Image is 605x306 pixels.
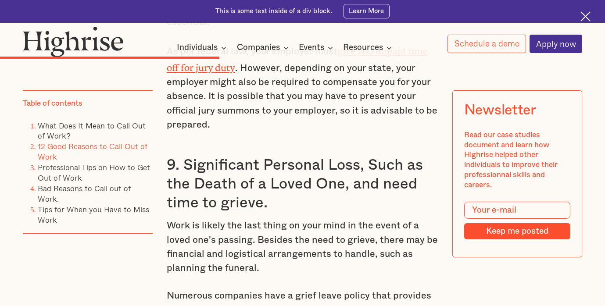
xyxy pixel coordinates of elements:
[167,43,438,132] p: As per federal law, your employer must . However, depending on your state, your employer might al...
[464,130,571,190] div: Read our case studies document and learn how Highrise helped other individuals to improve their p...
[464,103,536,119] div: Newsletter
[447,35,526,53] a: Schedule a demo
[167,46,428,68] a: give you unpaid time off for jury duty
[38,203,149,226] a: Tips for When you Have to Miss Work
[344,4,389,18] a: Learn More
[464,202,571,219] input: Your e-mail
[464,224,571,239] input: Keep me posted
[237,43,280,53] div: Companies
[343,43,394,53] div: Resources
[38,141,147,163] a: 12 Good Reasons to Call Out of Work
[299,43,324,53] div: Events
[530,35,582,53] a: Apply now
[343,43,383,53] div: Resources
[38,162,150,184] a: Professional Tips on How to Get Out of Work
[38,120,146,142] a: What Does It Mean to Call Out of Work?
[23,99,82,109] div: Table of contents
[167,219,438,275] p: Work is likely the last thing on your mind in the event of a loved one's passing. Besides the nee...
[237,43,291,53] div: Companies
[299,43,336,53] div: Events
[177,43,218,53] div: Individuals
[580,11,591,21] img: Cross icon
[23,26,124,57] img: Highrise logo
[167,156,438,212] h3: 9. Significant Personal Loss, Such as the Death of a Loved One, and need time to grieve.
[215,7,332,16] div: This is some text inside of a div block.
[38,182,131,205] a: Bad Reasons to Call out of Work.
[464,202,571,239] form: Modal Form
[177,43,229,53] div: Individuals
